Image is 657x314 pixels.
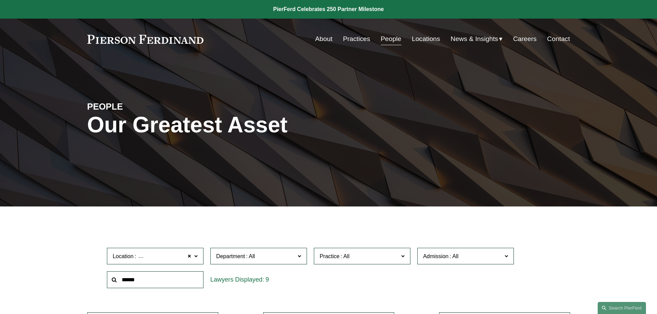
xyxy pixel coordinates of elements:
span: Department [216,253,245,259]
span: Admission [423,253,449,259]
span: [GEOGRAPHIC_DATA] [137,252,195,261]
a: About [315,32,332,45]
a: folder dropdown [451,32,503,45]
a: People [381,32,401,45]
span: Location [113,253,134,259]
h4: PEOPLE [87,101,208,112]
a: Search this site [598,302,646,314]
a: Careers [513,32,537,45]
span: 9 [266,276,269,283]
span: Practice [320,253,340,259]
a: Contact [547,32,570,45]
a: Practices [343,32,370,45]
h1: Our Greatest Asset [87,112,409,138]
a: Locations [412,32,440,45]
span: News & Insights [451,33,498,45]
